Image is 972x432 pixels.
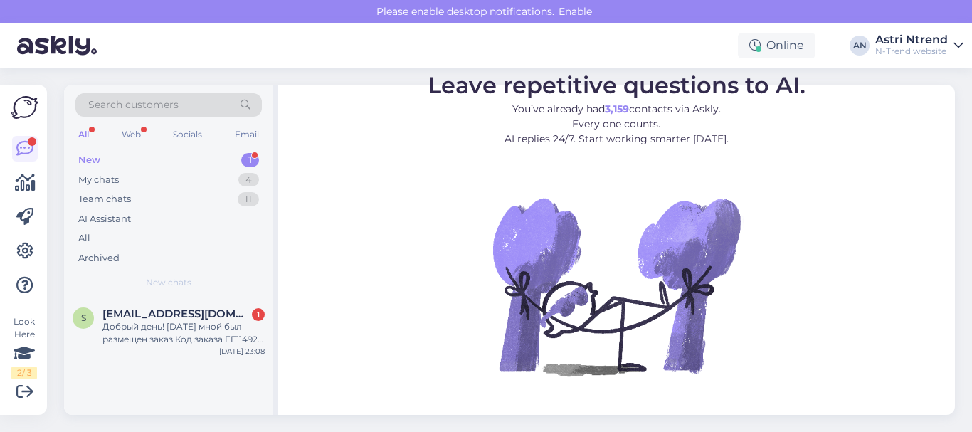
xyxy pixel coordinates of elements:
div: Archived [78,251,120,265]
span: New chats [146,276,191,289]
a: Astri NtrendN-Trend website [875,34,963,57]
span: Leave repetitive questions to AI. [428,71,805,99]
div: N-Trend website [875,46,948,57]
div: Look Here [11,315,37,379]
div: 4 [238,173,259,187]
span: s [81,312,86,323]
div: Socials [170,125,205,144]
img: Askly Logo [11,96,38,119]
span: sveti-f@yandex.ru [102,307,250,320]
div: Email [232,125,262,144]
div: Web [119,125,144,144]
div: 1 [241,153,259,167]
p: You’ve already had contacts via Askly. Every one counts. AI replies 24/7. Start working smarter [... [428,102,805,147]
img: No Chat active [488,158,744,414]
span: Enable [554,5,596,18]
div: [DATE] 23:08 [219,346,265,357]
div: Online [738,33,815,58]
b: 3,159 [605,102,629,115]
div: New [78,153,100,167]
div: My chats [78,173,119,187]
div: Astri Ntrend [875,34,948,46]
div: All [78,231,90,246]
div: Team chats [78,192,131,206]
div: 11 [238,192,259,206]
div: AI Assistant [78,212,131,226]
div: 1 [252,308,265,321]
div: 2 / 3 [11,367,37,379]
div: AN [850,36,870,56]
div: Добрый день! [DATE] мной был размещен заказ Код заказа EE114923 в котором я ошибочно выбрала спос... [102,320,265,346]
div: All [75,125,92,144]
span: Search customers [88,98,179,112]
